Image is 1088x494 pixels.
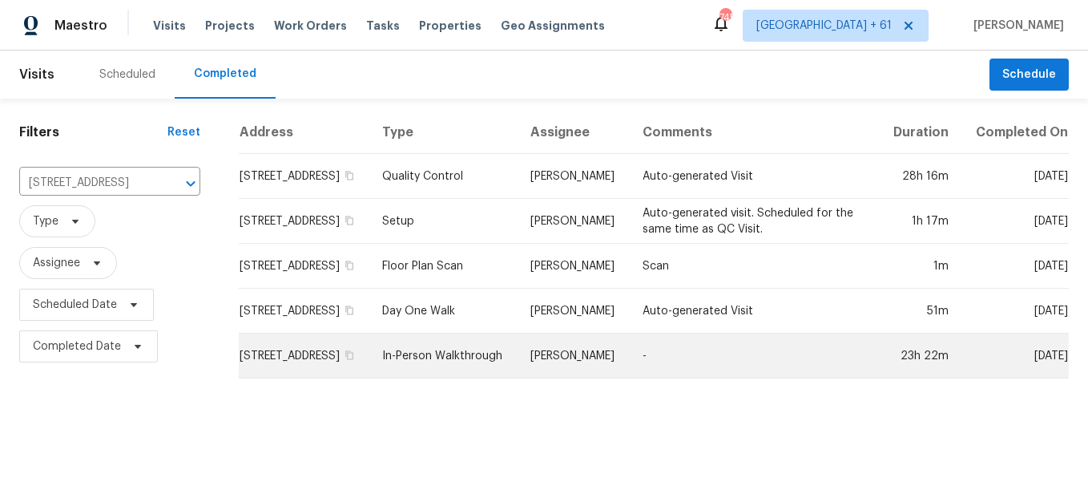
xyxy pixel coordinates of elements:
button: Copy Address [342,258,357,273]
th: Address [239,111,369,154]
td: Auto-generated Visit [630,289,879,334]
td: Auto-generated visit. Scheduled for the same time as QC Visit. [630,199,879,244]
td: - [630,334,879,379]
td: [DATE] [961,244,1069,289]
td: 1m [879,244,961,289]
td: 51m [879,289,961,334]
span: Geo Assignments [501,18,605,34]
div: Completed [194,66,256,82]
td: [DATE] [961,289,1069,334]
td: [STREET_ADDRESS] [239,199,369,244]
button: Copy Address [342,303,357,318]
span: Tasks [366,20,400,31]
span: Schedule [1002,65,1056,85]
td: Setup [369,199,518,244]
td: 28h 16m [879,154,961,199]
td: [PERSON_NAME] [518,289,630,334]
span: Properties [419,18,482,34]
button: Open [179,172,202,195]
td: In-Person Walkthrough [369,334,518,379]
td: Scan [630,244,879,289]
td: Day One Walk [369,289,518,334]
td: [DATE] [961,334,1069,379]
button: Copy Address [342,348,357,362]
th: Type [369,111,518,154]
td: [DATE] [961,154,1069,199]
th: Assignee [518,111,630,154]
input: Search for an address... [19,171,155,196]
button: Copy Address [342,168,357,183]
td: [PERSON_NAME] [518,154,630,199]
span: Assignee [33,255,80,271]
td: [PERSON_NAME] [518,244,630,289]
td: [DATE] [961,199,1069,244]
span: Type [33,213,58,229]
span: Visits [153,18,186,34]
button: Copy Address [342,213,357,228]
td: [PERSON_NAME] [518,334,630,379]
th: Duration [879,111,961,154]
td: [STREET_ADDRESS] [239,244,369,289]
span: [PERSON_NAME] [967,18,1064,34]
td: [STREET_ADDRESS] [239,334,369,379]
td: Auto-generated Visit [630,154,879,199]
span: Maestro [54,18,107,34]
div: Reset [167,124,200,140]
td: [PERSON_NAME] [518,199,630,244]
th: Completed On [961,111,1069,154]
span: Scheduled Date [33,297,117,313]
span: Visits [19,57,54,92]
td: [STREET_ADDRESS] [239,154,369,199]
th: Comments [630,111,879,154]
td: Floor Plan Scan [369,244,518,289]
td: 23h 22m [879,334,961,379]
span: Projects [205,18,255,34]
h1: Filters [19,124,167,140]
button: Schedule [989,59,1069,91]
div: 745 [719,10,731,26]
td: Quality Control [369,154,518,199]
span: Work Orders [274,18,347,34]
td: [STREET_ADDRESS] [239,289,369,334]
td: 1h 17m [879,199,961,244]
span: [GEOGRAPHIC_DATA] + 61 [756,18,892,34]
span: Completed Date [33,338,121,354]
div: Scheduled [99,67,155,83]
